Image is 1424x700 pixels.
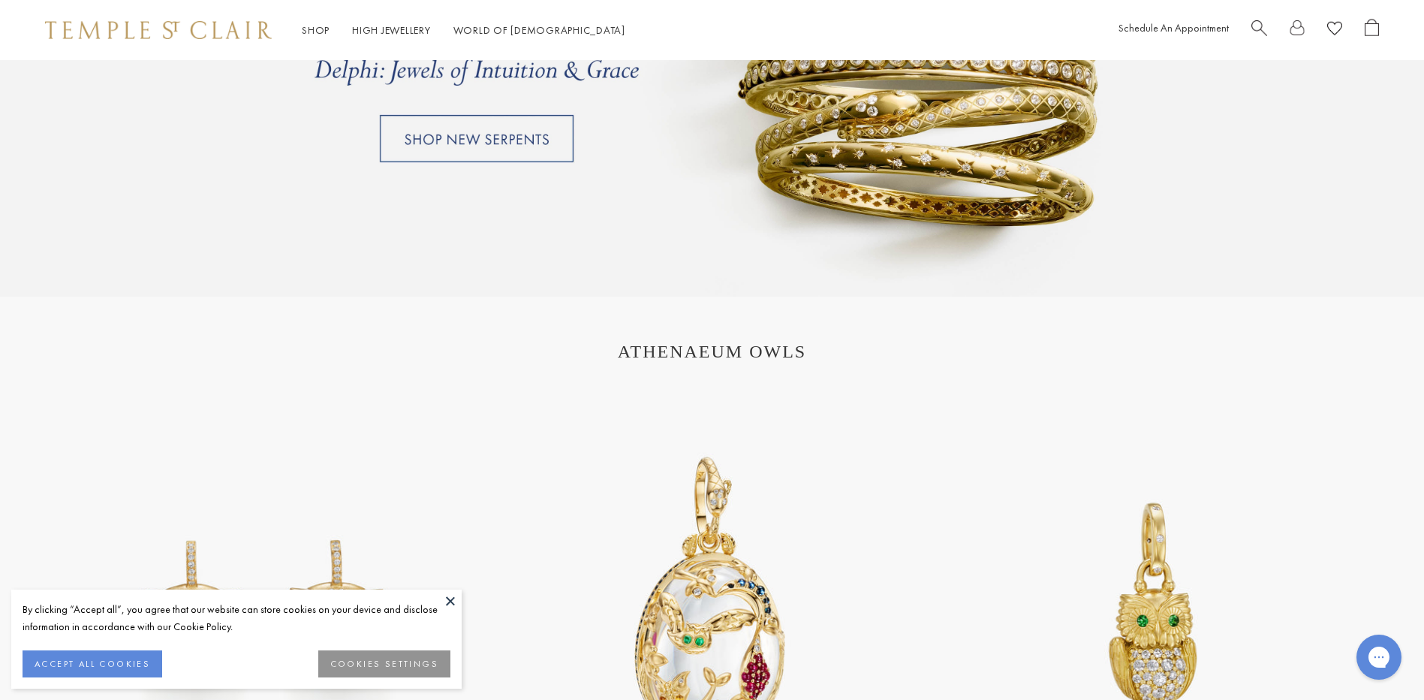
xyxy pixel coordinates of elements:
[1365,19,1379,42] a: Open Shopping Bag
[1349,629,1409,685] iframe: Gorgias live chat messenger
[453,23,625,37] a: World of [DEMOGRAPHIC_DATA]World of [DEMOGRAPHIC_DATA]
[352,23,431,37] a: High JewelleryHigh Jewellery
[23,601,450,635] div: By clicking “Accept all”, you agree that our website can store cookies on your device and disclos...
[23,650,162,677] button: ACCEPT ALL COOKIES
[1251,19,1267,42] a: Search
[45,21,272,39] img: Temple St. Clair
[302,21,625,40] nav: Main navigation
[1327,19,1342,42] a: View Wishlist
[318,650,450,677] button: COOKIES SETTINGS
[60,342,1364,362] h1: ATHENAEUM OWLS
[302,23,330,37] a: ShopShop
[1118,21,1229,35] a: Schedule An Appointment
